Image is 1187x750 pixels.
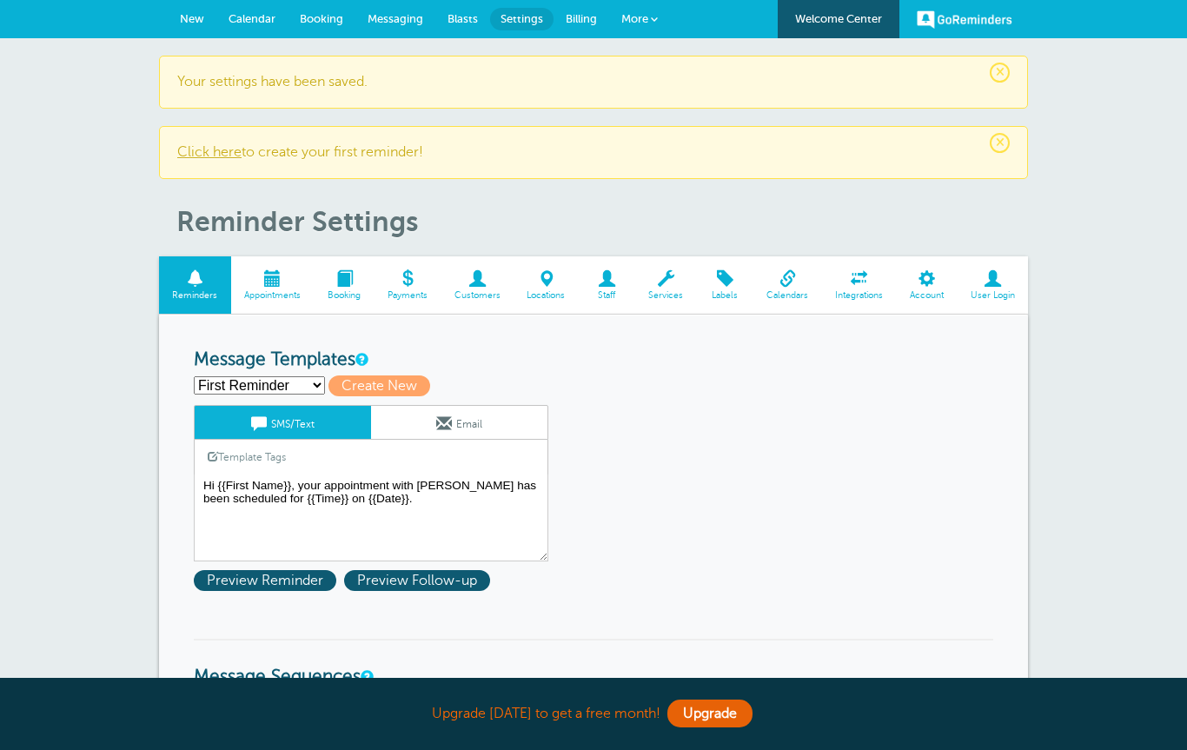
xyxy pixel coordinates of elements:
[449,290,505,301] span: Customers
[965,290,1019,301] span: User Login
[667,700,753,727] a: Upgrade
[355,354,366,365] a: This is the wording for your reminder and follow-up messages. You can create multiple templates i...
[374,256,441,315] a: Payments
[371,406,547,439] a: Email
[315,256,375,315] a: Booking
[635,256,697,315] a: Services
[706,290,745,301] span: Labels
[957,256,1028,315] a: User Login
[240,290,306,301] span: Appointments
[822,256,897,315] a: Integrations
[194,639,993,688] h3: Message Sequences
[194,475,548,561] textarea: Hi {{First Name}}, your appointment with [PERSON_NAME] has been scheduled for {{Time}} on {{Date}}.
[522,290,570,301] span: Locations
[194,349,993,371] h3: Message Templates
[159,695,1028,733] div: Upgrade [DATE] to get a free month!
[177,74,1010,90] p: Your settings have been saved.
[501,12,543,25] span: Settings
[300,12,343,25] span: Booking
[368,12,423,25] span: Messaging
[441,256,514,315] a: Customers
[176,205,1028,238] h1: Reminder Settings
[382,290,432,301] span: Payments
[644,290,688,301] span: Services
[587,290,627,301] span: Staff
[990,133,1010,153] span: ×
[361,671,371,682] a: Message Sequences allow you to setup multiple reminder schedules that can use different Message T...
[328,378,438,394] a: Create New
[579,256,635,315] a: Staff
[990,63,1010,83] span: ×
[195,406,371,439] a: SMS/Text
[194,573,344,588] a: Preview Reminder
[905,290,948,301] span: Account
[762,290,813,301] span: Calendars
[195,440,299,474] a: Template Tags
[753,256,822,315] a: Calendars
[168,290,222,301] span: Reminders
[490,8,554,30] a: Settings
[566,12,597,25] span: Billing
[194,570,336,591] span: Preview Reminder
[448,12,478,25] span: Blasts
[344,573,494,588] a: Preview Follow-up
[514,256,579,315] a: Locations
[697,256,753,315] a: Labels
[323,290,366,301] span: Booking
[180,12,204,25] span: New
[328,375,430,396] span: Create New
[231,256,315,315] a: Appointments
[177,144,242,160] a: Click here
[344,570,490,591] span: Preview Follow-up
[621,12,648,25] span: More
[177,144,1010,161] p: to create your first reminder!
[896,256,957,315] a: Account
[229,12,275,25] span: Calendar
[831,290,888,301] span: Integrations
